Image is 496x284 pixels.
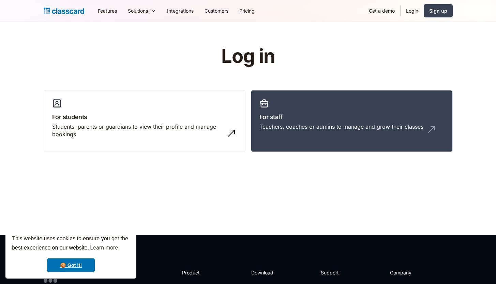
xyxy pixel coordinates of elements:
[401,3,424,18] a: Login
[259,112,444,122] h3: For staff
[162,3,199,18] a: Integrations
[44,90,245,152] a: For studentsStudents, parents or guardians to view their profile and manage bookings
[182,269,219,276] h2: Product
[47,258,95,272] a: dismiss cookie message
[44,6,84,16] a: home
[424,4,453,17] a: Sign up
[122,3,162,18] div: Solutions
[52,123,223,138] div: Students, parents or guardians to view their profile and manage bookings
[321,269,348,276] h2: Support
[259,123,423,130] div: Teachers, coaches or admins to manage and grow their classes
[140,46,356,67] h1: Log in
[199,3,234,18] a: Customers
[390,269,435,276] h2: Company
[92,3,122,18] a: Features
[52,112,237,122] h3: For students
[429,7,447,14] div: Sign up
[234,3,260,18] a: Pricing
[251,269,279,276] h2: Download
[5,228,136,279] div: cookieconsent
[89,243,119,253] a: learn more about cookies
[363,3,400,18] a: Get a demo
[251,90,453,152] a: For staffTeachers, coaches or admins to manage and grow their classes
[128,7,148,14] div: Solutions
[12,235,130,253] span: This website uses cookies to ensure you get the best experience on our website.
